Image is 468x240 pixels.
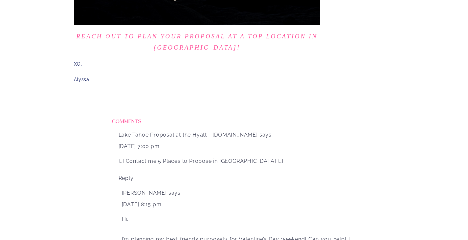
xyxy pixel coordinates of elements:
[119,152,353,167] p: […] Contact me 5 Places to Propose in [GEOGRAPHIC_DATA] […]
[74,59,320,69] p: XO,
[119,175,134,181] a: Reply to Lake Tahoe Proposal at the Hyatt - alyssalynnephotography.com
[122,210,350,225] p: Hi,
[74,75,320,85] p: Alyssa
[119,132,258,138] a: Lake Tahoe Proposal at the Hyatt - [DOMAIN_NAME]
[122,201,162,207] a: [DATE] 8:15 pm
[112,116,165,122] h2: Comments
[119,143,160,149] a: [DATE] 7:00 pm
[168,190,182,196] span: says:
[122,190,167,196] cite: [PERSON_NAME]
[259,132,273,138] span: says:
[76,33,318,51] a: Reach out to plan your proposal at a top location in [GEOGRAPHIC_DATA]!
